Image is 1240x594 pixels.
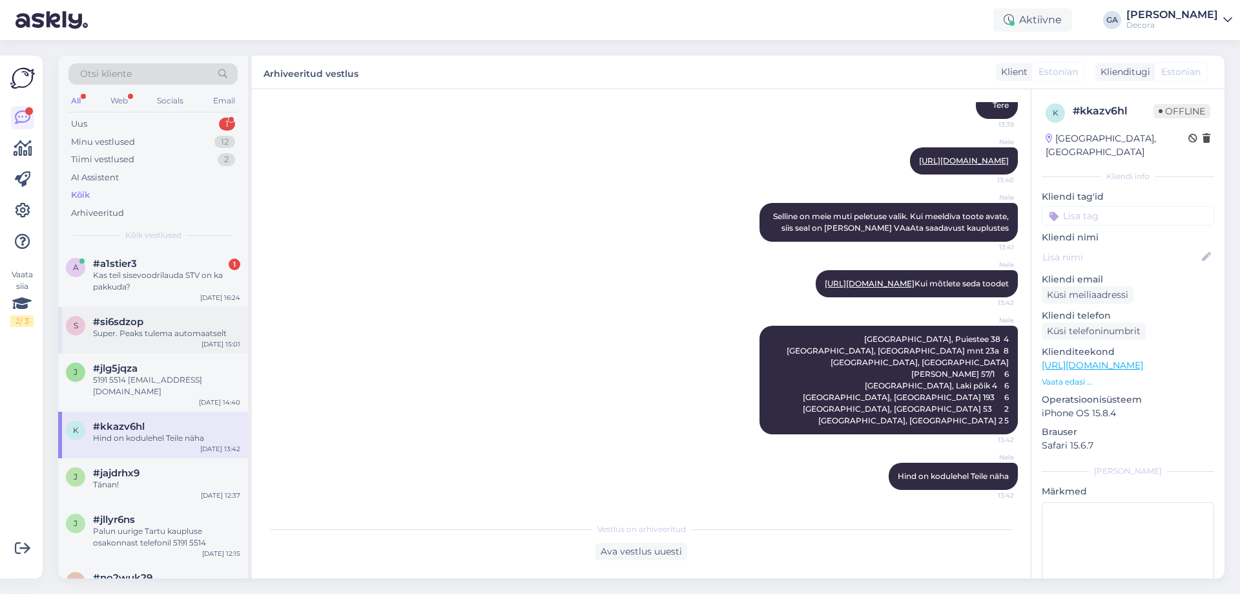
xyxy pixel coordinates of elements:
div: Kas teil sisevoodrilauda STV on ka pakkuda? [93,270,240,293]
div: Kõik [71,189,90,202]
p: iPhone OS 15.8.4 [1042,407,1214,420]
span: Nele [966,452,1014,462]
span: Nele [966,137,1014,147]
div: [DATE] 16:24 [200,293,240,302]
span: a [73,262,79,272]
span: j [74,472,77,482]
p: Kliendi tag'id [1042,190,1214,204]
p: Kliendi email [1042,273,1214,286]
span: k [73,425,79,435]
div: [DATE] 12:15 [202,549,240,558]
span: s [74,321,78,330]
a: [URL][DOMAIN_NAME] [825,279,914,288]
div: 2 / 3 [10,315,34,327]
div: Uus [71,118,87,131]
div: Ava vestlus uuesti [595,543,687,560]
div: Arhiveeritud [71,207,124,220]
span: k [1053,108,1059,118]
input: Lisa tag [1042,206,1214,226]
p: Operatsioonisüsteem [1042,393,1214,407]
div: 1 [229,259,240,270]
a: [PERSON_NAME]Decora [1126,10,1232,30]
span: 13:40 [966,175,1014,185]
span: n [72,577,79,586]
span: Estonian [1038,65,1078,79]
div: Klient [996,65,1028,79]
div: [DATE] 14:40 [199,398,240,407]
span: 13:41 [966,242,1014,252]
div: Decora [1126,20,1218,30]
span: j [74,367,77,377]
span: 13:42 [966,298,1014,308]
span: Nele [966,193,1014,202]
span: Tere [993,100,1009,110]
p: Kliendi telefon [1042,309,1214,323]
span: #jajdrhx9 [93,467,139,479]
div: Socials [154,92,186,109]
div: Web [108,92,130,109]
div: Küsi meiliaadressi [1042,286,1133,304]
p: Märkmed [1042,485,1214,498]
span: Offline [1153,104,1210,118]
span: [GEOGRAPHIC_DATA], Puiestee 38 4 [GEOGRAPHIC_DATA], [GEOGRAPHIC_DATA] mnt 23a 8 [GEOGRAPHIC_DATA]... [787,334,1009,425]
div: All [68,92,83,109]
p: Klienditeekond [1042,345,1214,359]
input: Lisa nimi [1042,250,1199,264]
div: Vaata siia [10,269,34,327]
span: Estonian [1161,65,1201,79]
div: Tiimi vestlused [71,153,134,166]
p: Brauser [1042,425,1214,439]
span: #kkazv6hl [93,421,145,432]
span: 13:42 [966,435,1014,445]
div: Hind on kodulehel Teile näha [93,432,240,444]
div: [PERSON_NAME] [1126,10,1218,20]
label: Arhiveeritud vestlus [263,63,358,81]
p: Kliendi nimi [1042,231,1214,244]
span: #si6sdzop [93,316,143,328]
div: [GEOGRAPHIC_DATA], [GEOGRAPHIC_DATA] [1046,132,1188,159]
div: AI Assistent [71,171,119,184]
div: GA [1103,11,1121,29]
span: Otsi kliente [80,67,132,81]
span: #a1stier3 [93,258,137,270]
span: #jllyr6ns [93,514,135,525]
span: Vestlus on arhiveeritud [597,524,686,535]
div: 2 [218,153,235,166]
a: [URL][DOMAIN_NAME] [1042,359,1143,371]
span: Kõik vestlused [125,229,181,241]
span: #jlg5jqza [93,363,138,374]
a: [URL][DOMAIN_NAME] [919,156,1009,165]
div: [DATE] 15:01 [201,339,240,349]
div: Email [211,92,238,109]
span: Nele [966,315,1014,325]
span: 13:42 [966,491,1014,500]
p: Safari 15.6.7 [1042,439,1214,452]
span: j [74,518,77,528]
div: 12 [214,136,235,149]
div: Minu vestlused [71,136,135,149]
div: Klienditugi [1095,65,1150,79]
img: Askly Logo [10,66,35,90]
div: Palun uurige Tartu kaupluse osakonnast telefonil 5191 5514 [93,525,240,549]
p: Vaata edasi ... [1042,376,1214,388]
span: Hind on kodulehel Teile näha [898,471,1009,481]
div: 5191 5514 [EMAIL_ADDRESS][DOMAIN_NAME] [93,374,240,398]
span: Selline on meie muti peletuse valik. Kui meeldiva toote avate, siis seal on [PERSON_NAME] VAaAta ... [773,211,1011,233]
div: Küsi telefoninumbrit [1042,323,1146,340]
div: [PERSON_NAME] [1042,465,1214,477]
span: #no2wuk29 [93,572,152,584]
div: 1 [219,118,235,131]
div: Tänan! [93,479,240,491]
div: [DATE] 12:37 [201,491,240,500]
span: 13:39 [966,120,1014,129]
span: Kui mõtlete seda toodet [825,279,1009,288]
div: # kkazv6hl [1073,103,1153,119]
div: Super. Peaks tulema automaatselt [93,328,240,339]
div: Aktiivne [993,8,1072,32]
div: [DATE] 13:42 [200,444,240,454]
span: Nele [966,260,1014,270]
div: Kliendi info [1042,171,1214,182]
